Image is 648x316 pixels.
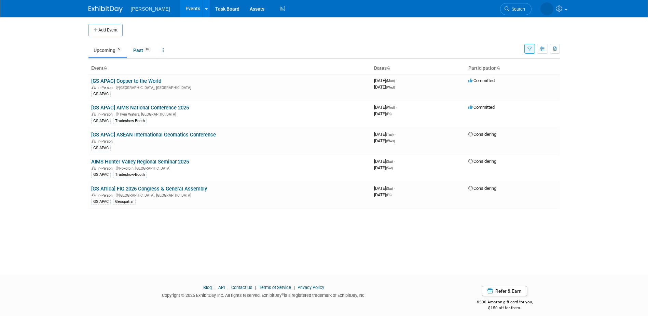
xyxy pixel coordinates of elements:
a: [GS APAC] Copper to the World [91,78,161,84]
a: Past16 [128,44,156,57]
span: | [292,285,297,290]
th: Participation [466,63,560,74]
span: [DATE] [374,192,391,197]
th: Dates [371,63,466,74]
span: 5 [116,47,122,52]
div: Twin Waters, [GEOGRAPHIC_DATA] [91,111,369,117]
span: (Fri) [386,193,391,197]
span: [DATE] [374,84,395,90]
div: GS APAC [91,118,111,124]
a: [GS Africa] FIG 2026 Congress & General Assembly [91,186,207,192]
div: Geospatial [113,199,136,205]
span: In-Person [97,85,115,90]
div: Copyright © 2025 ExhibitDay, Inc. All rights reserved. ExhibitDay is a registered trademark of Ex... [88,291,440,299]
span: | [226,285,230,290]
th: Event [88,63,371,74]
div: Pokolbin, [GEOGRAPHIC_DATA] [91,165,369,171]
span: (Tue) [386,133,394,136]
span: In-Person [97,112,115,117]
a: Blog [203,285,212,290]
div: GS APAC [91,91,111,97]
span: Search [509,6,525,12]
span: (Sat) [386,166,393,170]
span: [PERSON_NAME] [131,6,170,12]
span: | [253,285,258,290]
a: [GS APAC] AIMS National Conference 2025 [91,105,189,111]
span: In-Person [97,139,115,144]
a: Terms of Service [259,285,291,290]
span: In-Person [97,193,115,198]
span: [DATE] [374,159,395,164]
span: [DATE] [374,132,396,137]
div: GS APAC [91,172,111,178]
button: Add Event [88,24,123,36]
span: [DATE] [374,165,393,170]
sup: ® [281,292,284,296]
span: In-Person [97,166,115,171]
span: [DATE] [374,111,391,116]
a: Upcoming5 [88,44,127,57]
span: (Mon) [386,79,395,83]
img: ExhibitDay [88,6,123,13]
img: In-Person Event [92,85,96,89]
span: 16 [143,47,151,52]
span: (Wed) [386,139,395,143]
span: [DATE] [374,78,397,83]
span: | [213,285,217,290]
span: Committed [468,78,495,83]
span: [DATE] [374,138,395,143]
img: In-Person Event [92,112,96,116]
div: $150 off for them. [450,305,560,311]
a: Refer & Earn [482,286,527,296]
span: [DATE] [374,105,397,110]
span: [DATE] [374,186,395,191]
span: (Fri) [386,112,391,116]
span: (Wed) [386,85,395,89]
a: Search [500,3,532,15]
span: - [396,78,397,83]
span: (Sat) [386,187,393,190]
img: In-Person Event [92,139,96,143]
a: AIMS Hunter Valley Regional Seminar 2025 [91,159,189,165]
span: - [396,105,397,110]
a: Sort by Event Name [104,65,107,71]
a: Privacy Policy [298,285,324,290]
span: Committed [468,105,495,110]
div: GS APAC [91,199,111,205]
span: - [395,132,396,137]
a: [GS APAC] ASEAN International Geomatics Conference [91,132,216,138]
a: Sort by Start Date [387,65,390,71]
span: Considering [468,132,496,137]
a: API [218,285,225,290]
img: Alexandra Hall [540,2,553,15]
a: Sort by Participation Type [497,65,500,71]
div: $500 Amazon gift card for you, [450,295,560,311]
img: In-Person Event [92,166,96,170]
a: Contact Us [231,285,252,290]
span: (Sat) [386,160,393,163]
span: Considering [468,159,496,164]
div: Tradeshow-Booth [113,172,147,178]
span: - [394,186,395,191]
img: In-Person Event [92,193,96,197]
div: [GEOGRAPHIC_DATA], [GEOGRAPHIC_DATA] [91,192,369,198]
div: GS APAC [91,145,111,151]
div: Tradeshow-Booth [113,118,147,124]
div: [GEOGRAPHIC_DATA], [GEOGRAPHIC_DATA] [91,84,369,90]
span: Considering [468,186,496,191]
span: (Wed) [386,106,395,109]
span: - [394,159,395,164]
